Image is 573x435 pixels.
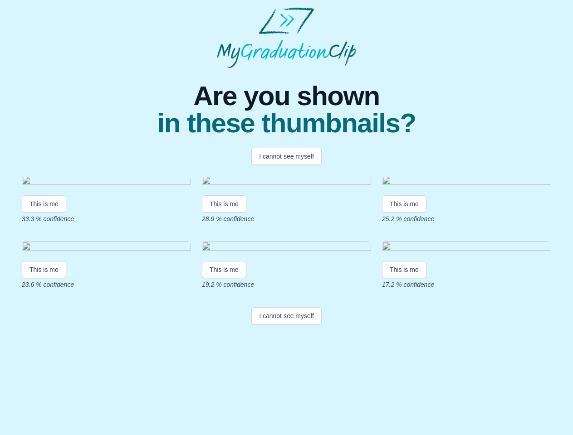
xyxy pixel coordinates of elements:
button: This is me [22,261,66,278]
img: 50cadf0e9820030414ce2fb4ec98bc6927ee319b.gif [382,176,551,188]
img: 29694b71a73ad5a8c7b805fa19fbab21cd00b25e.gif [202,242,371,254]
p: 19.2 % confidence [202,280,371,289]
img: a3d27da9cbbf9fc3a65ea513731a69ad3b3d751f.gif [382,242,551,254]
img: af9f11d009e674e1d78a973300f636920cb84c55.gif [22,176,191,188]
img: 342e2f211f01694b2042a206cec3ac5d2e2f6428.gif [202,176,371,188]
span: in these thumbnails? [157,110,416,137]
button: This is me [202,261,246,278]
p: 23.6 % confidence [22,280,191,289]
button: This is me [382,195,426,213]
img: MyGraduationClip [217,7,357,68]
p: 25.2 % confidence [382,214,551,223]
button: This is me [382,261,426,278]
button: I cannot see myself [251,307,322,324]
button: This is me [202,195,246,213]
button: I cannot see myself [251,148,322,165]
span: Are you shown [157,82,416,110]
button: This is me [22,195,66,213]
p: 33.3 % confidence [22,214,191,223]
img: 3eca9acda5f184c9aa77097def84422ec313eb26.gif [22,242,191,254]
p: 28.9 % confidence [202,214,371,223]
p: 17.2 % confidence [382,280,551,289]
